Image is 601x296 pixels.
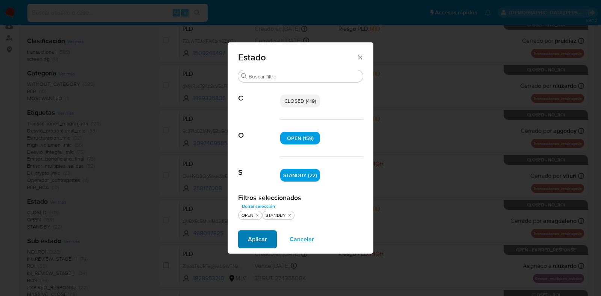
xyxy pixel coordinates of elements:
span: CLOSED (419) [284,97,316,105]
button: Cerrar [356,54,363,60]
span: C [238,83,280,103]
button: quitar OPEN [254,212,260,218]
div: OPEN [240,212,255,219]
h2: Filtros seleccionados [238,194,363,202]
button: Aplicar [238,230,277,248]
span: Borrar selección [242,203,275,210]
span: OPEN (159) [287,134,314,142]
span: Aplicar [248,231,267,248]
button: Buscar [241,73,247,79]
div: OPEN (159) [280,132,320,144]
button: Cancelar [280,230,324,248]
button: Borrar selección [238,202,279,211]
span: Cancelar [290,231,314,248]
div: STANDBY (22) [280,169,320,182]
span: STANDBY (22) [283,171,317,179]
input: Buscar filtro [249,73,360,80]
div: STANDBY [264,212,287,219]
div: CLOSED (419) [280,95,320,107]
span: Estado [238,53,356,62]
span: O [238,120,280,140]
button: quitar STANDBY [287,212,293,218]
span: S [238,157,280,177]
